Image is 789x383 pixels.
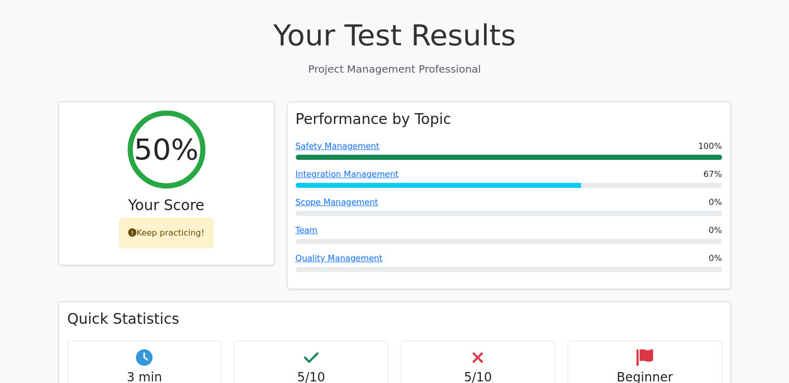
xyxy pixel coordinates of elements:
span: 0% [709,252,722,265]
h3: Your Score [67,197,266,214]
span: 100% [698,140,722,153]
a: Quality Management [296,253,383,263]
a: Integration Management [296,169,399,179]
h1: Your Test Results [59,18,731,52]
a: Team [296,225,317,235]
h3: Performance by Topic [296,111,451,128]
span: 0% [709,224,722,237]
a: Scope Management [296,197,378,207]
a: Safety Management [296,141,380,151]
div: Keep practicing! [119,218,213,248]
p: Project Management Professional [59,61,731,77]
h2: 50% [134,132,198,167]
h3: Quick Statistics [67,310,722,328]
span: 0% [709,196,722,209]
span: 67% [703,168,722,181]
